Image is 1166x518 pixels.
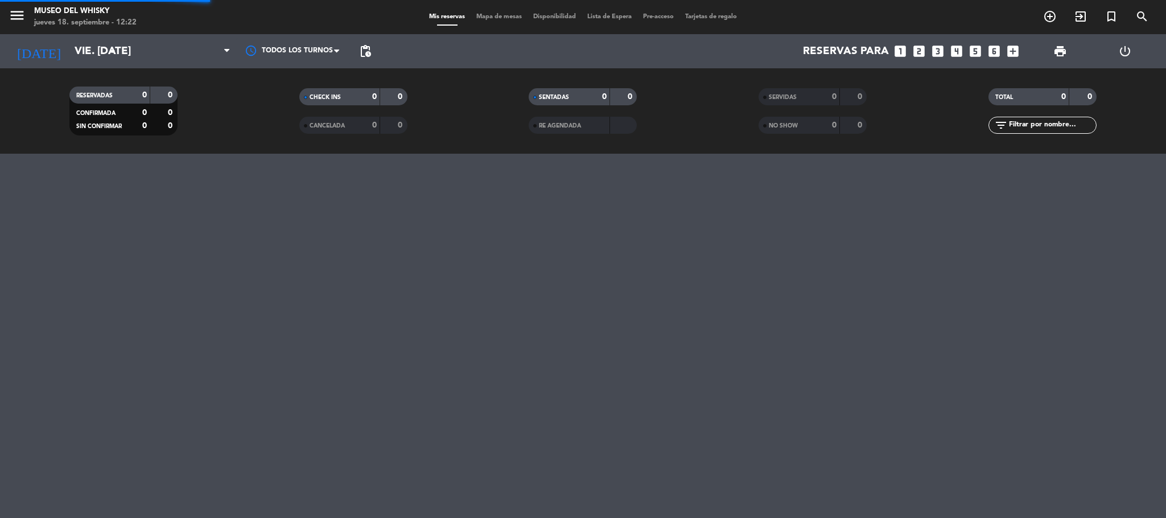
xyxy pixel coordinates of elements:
[858,121,864,129] strong: 0
[310,123,345,129] span: CANCELADA
[995,94,1013,100] span: TOTAL
[1053,44,1067,58] span: print
[949,44,964,59] i: looks_4
[987,44,1002,59] i: looks_6
[76,93,113,98] span: RESERVADAS
[1093,34,1157,68] div: LOG OUT
[310,94,341,100] span: CHECK INS
[803,45,889,57] span: Reservas para
[602,93,607,101] strong: 0
[912,44,926,59] i: looks_two
[968,44,983,59] i: looks_5
[539,123,581,129] span: RE AGENDADA
[168,91,175,99] strong: 0
[1135,10,1149,23] i: search
[769,94,797,100] span: SERVIDAS
[142,109,147,117] strong: 0
[34,6,137,17] div: MUSEO DEL WHISKY
[539,94,569,100] span: SENTADAS
[9,7,26,28] button: menu
[637,14,679,20] span: Pre-acceso
[106,44,120,58] i: arrow_drop_down
[34,17,137,28] div: jueves 18. septiembre - 12:22
[372,121,377,129] strong: 0
[359,44,372,58] span: pending_actions
[142,91,147,99] strong: 0
[628,93,634,101] strong: 0
[1118,44,1132,58] i: power_settings_new
[582,14,637,20] span: Lista de Espera
[930,44,945,59] i: looks_3
[832,121,837,129] strong: 0
[168,109,175,117] strong: 0
[1006,44,1020,59] i: add_box
[1087,93,1094,101] strong: 0
[1043,10,1057,23] i: add_circle_outline
[528,14,582,20] span: Disponibilidad
[1105,10,1118,23] i: turned_in_not
[398,121,405,129] strong: 0
[1008,119,1096,131] input: Filtrar por nombre...
[769,123,798,129] span: NO SHOW
[76,110,116,116] span: CONFIRMADA
[1074,10,1087,23] i: exit_to_app
[372,93,377,101] strong: 0
[423,14,471,20] span: Mis reservas
[168,122,175,130] strong: 0
[471,14,528,20] span: Mapa de mesas
[994,118,1008,132] i: filter_list
[9,7,26,24] i: menu
[893,44,908,59] i: looks_one
[832,93,837,101] strong: 0
[858,93,864,101] strong: 0
[76,124,122,129] span: SIN CONFIRMAR
[398,93,405,101] strong: 0
[9,39,69,64] i: [DATE]
[679,14,743,20] span: Tarjetas de regalo
[142,122,147,130] strong: 0
[1061,93,1066,101] strong: 0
